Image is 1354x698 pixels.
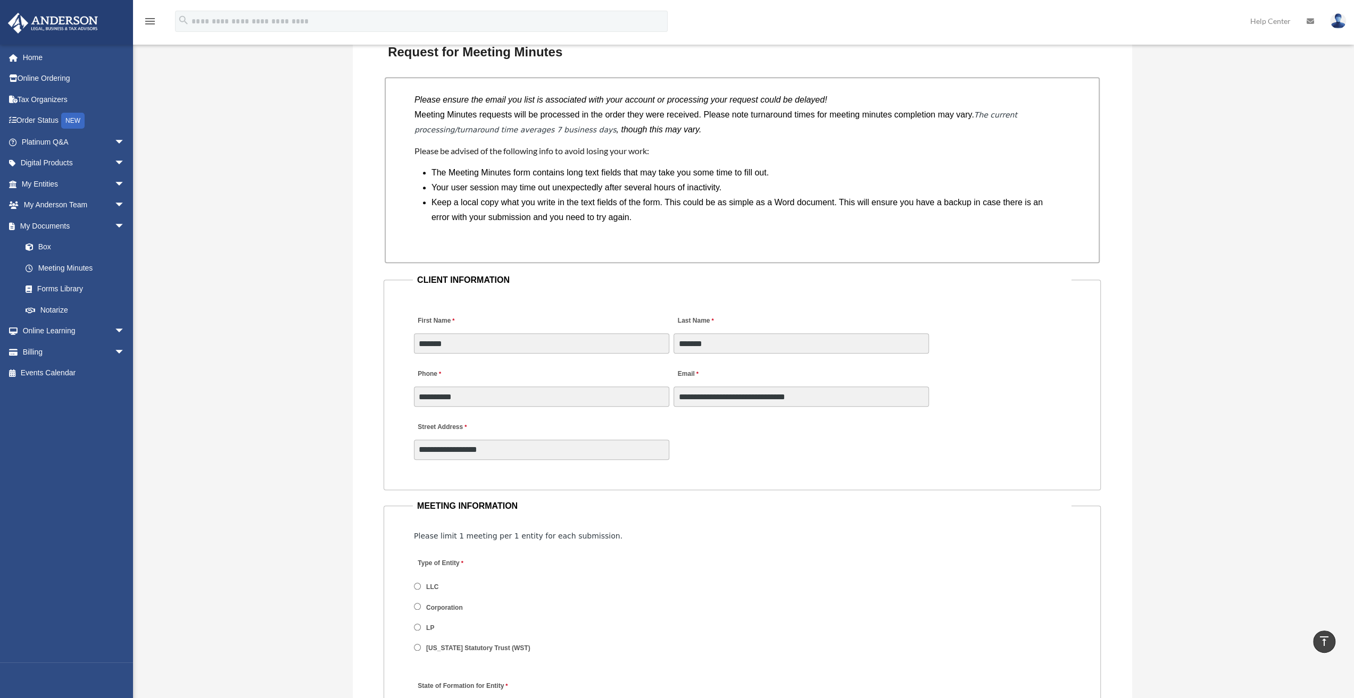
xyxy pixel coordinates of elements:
label: LLC [423,583,443,592]
a: Forms Library [15,279,141,300]
i: search [178,14,189,26]
span: Please limit 1 meeting per 1 entity for each submission. [414,532,622,540]
em: The current processing/turnaround time averages 7 business days [414,111,1017,134]
p: Meeting Minutes requests will be processed in the order they were received. Please note turnaroun... [414,107,1070,137]
a: My Entitiesarrow_drop_down [7,173,141,195]
span: arrow_drop_down [114,153,136,174]
div: NEW [61,113,85,129]
a: My Documentsarrow_drop_down [7,215,141,237]
a: My Anderson Teamarrow_drop_down [7,195,141,216]
a: Box [15,237,141,258]
label: Corporation [423,603,467,612]
span: arrow_drop_down [114,131,136,153]
a: Meeting Minutes [15,257,136,279]
a: Home [7,47,141,68]
label: [US_STATE] Statutory Trust (WST) [423,644,534,653]
a: Order StatusNEW [7,110,141,132]
span: arrow_drop_down [114,215,136,237]
i: Please ensure the email you list is associated with your account or processing your request could... [414,95,827,104]
label: Type of Entity [414,556,515,570]
h3: Request for Meeting Minutes [384,41,1101,63]
li: Keep a local copy what you write in the text fields of the form. This could be as simple as a Wor... [431,195,1061,225]
a: Online Learningarrow_drop_down [7,321,141,342]
a: Events Calendar [7,363,141,384]
span: arrow_drop_down [114,173,136,195]
a: Platinum Q&Aarrow_drop_down [7,131,141,153]
img: Anderson Advisors Platinum Portal [5,13,101,33]
label: Street Address [414,420,515,434]
label: Last Name [674,314,716,329]
i: vertical_align_top [1318,635,1331,647]
label: LP [423,624,438,633]
a: Digital Productsarrow_drop_down [7,153,141,174]
span: arrow_drop_down [114,341,136,363]
a: Notarize [15,299,141,321]
li: Your user session may time out unexpectedly after several hours of inactivity. [431,180,1061,195]
span: arrow_drop_down [114,321,136,342]
i: menu [144,15,156,28]
label: First Name [414,314,457,329]
a: Tax Organizers [7,89,141,110]
label: Email [674,367,701,381]
i: , though this may vary. [616,125,701,134]
a: Online Ordering [7,68,141,89]
a: menu [144,19,156,28]
img: User Pic [1330,13,1346,29]
label: State of Formation for Entity [414,679,510,693]
h4: Please be advised of the following info to avoid losing your work: [414,145,1070,157]
a: Billingarrow_drop_down [7,341,141,363]
legend: MEETING INFORMATION [413,499,1071,514]
legend: CLIENT INFORMATION [413,273,1071,288]
a: vertical_align_top [1313,630,1335,653]
li: The Meeting Minutes form contains long text fields that may take you some time to fill out. [431,165,1061,180]
label: Phone [414,367,444,381]
span: arrow_drop_down [114,195,136,216]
